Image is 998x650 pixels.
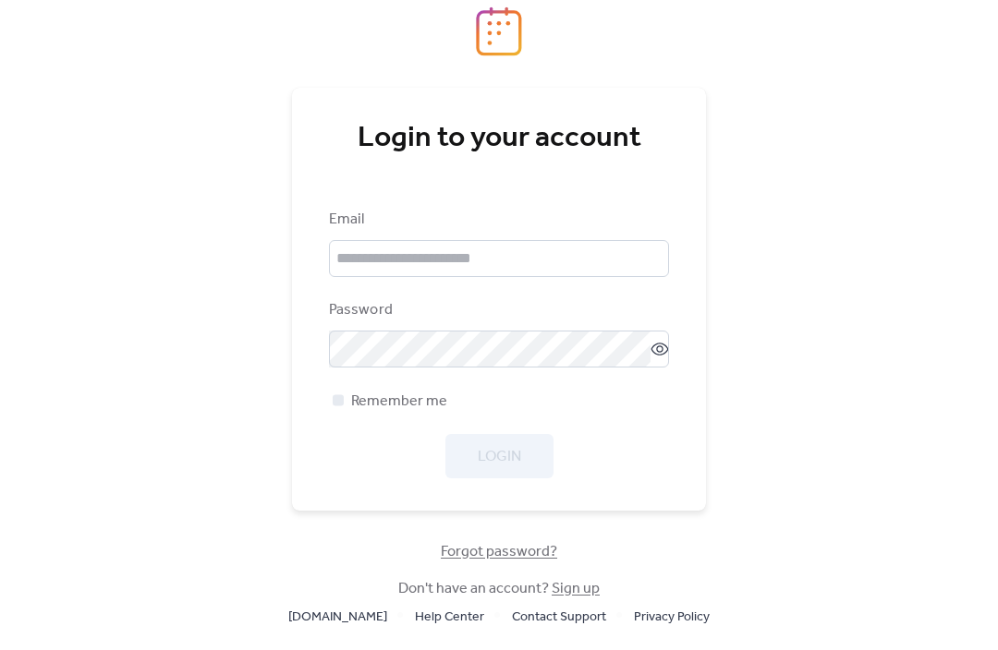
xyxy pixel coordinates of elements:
[512,607,606,629] span: Contact Support
[329,299,665,321] div: Password
[552,574,600,603] a: Sign up
[398,578,600,600] span: Don't have an account?
[329,209,665,231] div: Email
[634,607,710,629] span: Privacy Policy
[441,541,557,563] span: Forgot password?
[288,605,387,628] a: [DOMAIN_NAME]
[415,607,484,629] span: Help Center
[415,605,484,628] a: Help Center
[441,547,557,557] a: Forgot password?
[329,120,669,157] div: Login to your account
[634,605,710,628] a: Privacy Policy
[351,391,447,413] span: Remember me
[476,6,522,56] img: logo
[288,607,387,629] span: [DOMAIN_NAME]
[512,605,606,628] a: Contact Support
